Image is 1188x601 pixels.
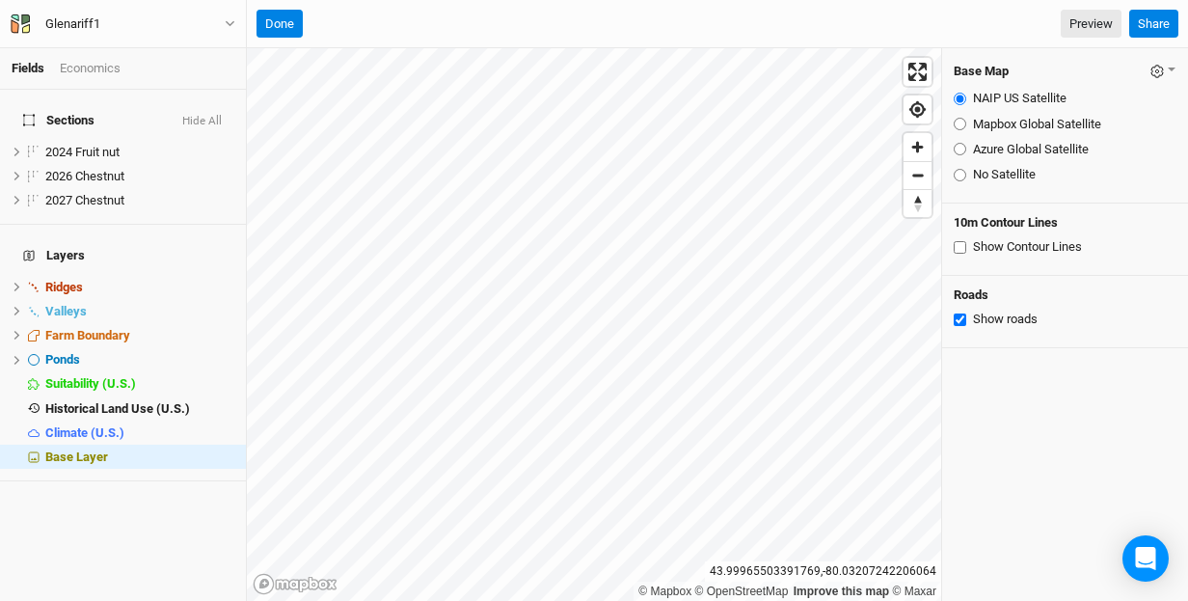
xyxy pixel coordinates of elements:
span: Suitability (U.S.) [45,376,136,391]
div: Ridges [45,280,234,295]
span: Sections [23,113,94,128]
button: Zoom in [904,133,931,161]
span: Climate (U.S.) [45,425,124,440]
span: Farm Boundary [45,328,130,342]
span: Ridges [45,280,83,294]
button: Enter fullscreen [904,58,931,86]
div: 2024 Fruit nut [45,145,234,160]
h4: Base Map [954,64,1009,79]
a: Mapbox [638,585,691,598]
div: Glenariff1 [45,14,100,34]
div: Economics [60,60,121,77]
label: NAIP US Satellite [973,90,1066,107]
span: Historical Land Use (U.S.) [45,401,190,416]
div: Suitability (U.S.) [45,376,234,392]
a: Mapbox logo [253,573,337,595]
label: Show roads [973,311,1038,328]
span: Valleys [45,304,87,318]
label: Mapbox Global Satellite [973,116,1101,133]
div: Ponds [45,352,234,368]
div: Farm Boundary [45,328,234,343]
span: Reset bearing to north [904,190,931,217]
a: OpenStreetMap [695,585,789,598]
div: Historical Land Use (U.S.) [45,401,234,417]
div: Climate (U.S.) [45,425,234,441]
div: Valleys [45,304,234,319]
div: 2027 Chestnut [45,193,234,208]
span: 2027 Chestnut [45,193,124,207]
canvas: Map [247,48,941,601]
span: Base Layer [45,450,108,464]
button: Done [256,10,303,39]
h4: 10m Contour Lines [954,215,1176,231]
label: Azure Global Satellite [973,141,1089,158]
button: Glenariff1 [10,14,236,35]
a: Fields [12,61,44,75]
span: 2024 Fruit nut [45,145,120,159]
button: Zoom out [904,161,931,189]
a: Improve this map [794,585,889,598]
div: Open Intercom Messenger [1122,535,1169,582]
a: Preview [1061,10,1121,39]
button: Find my location [904,96,931,123]
div: Base Layer [45,450,234,465]
span: Ponds [45,352,80,367]
div: 43.99965503391769 , -80.03207242206064 [705,561,941,582]
h4: Roads [954,287,1176,303]
button: Hide All [181,115,223,128]
label: Show Contour Lines [973,238,1082,256]
button: Share [1129,10,1178,39]
h4: Layers [12,236,234,275]
span: Zoom out [904,162,931,189]
span: 2026 Chestnut [45,169,124,183]
button: Reset bearing to north [904,189,931,217]
label: No Satellite [973,166,1036,183]
div: 2026 Chestnut [45,169,234,184]
a: Maxar [892,585,936,598]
